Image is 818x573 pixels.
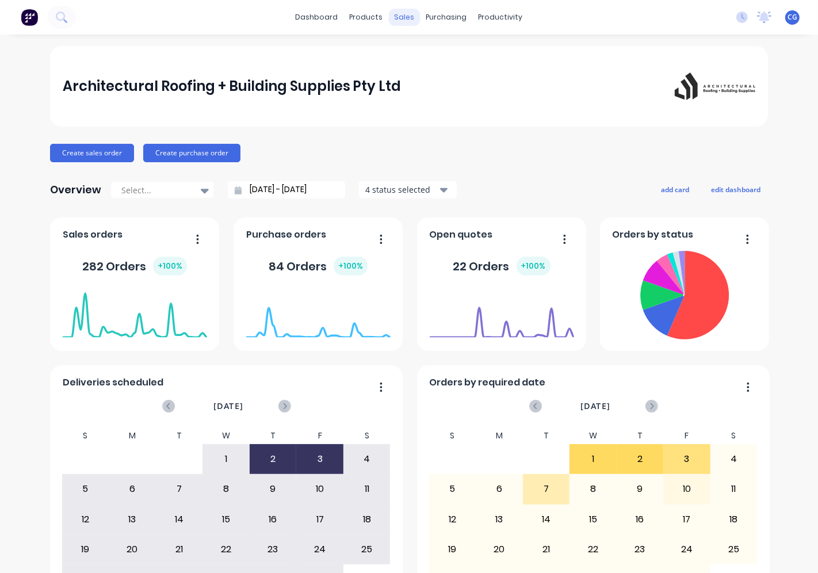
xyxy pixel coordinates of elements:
[50,178,101,201] div: Overview
[143,144,240,162] button: Create purchase order
[297,475,343,503] div: 10
[365,184,438,196] div: 4 status selected
[617,475,663,503] div: 9
[344,505,390,534] div: 18
[711,445,757,473] div: 4
[617,427,664,444] div: T
[570,505,616,534] div: 15
[664,505,710,534] div: 17
[290,9,344,26] a: dashboard
[613,228,694,242] span: Orders by status
[453,257,551,276] div: 22 Orders
[389,9,421,26] div: sales
[156,535,202,564] div: 21
[203,445,249,473] div: 1
[430,475,476,503] div: 5
[523,427,570,444] div: T
[63,75,402,98] div: Architectural Roofing + Building Supplies Pty Ltd
[156,427,203,444] div: T
[109,427,156,444] div: M
[109,535,155,564] div: 20
[617,505,663,534] div: 16
[63,228,123,242] span: Sales orders
[569,427,617,444] div: W
[570,475,616,503] div: 8
[343,427,391,444] div: S
[711,475,757,503] div: 11
[82,257,187,276] div: 282 Orders
[359,181,457,198] button: 4 status selected
[250,535,296,564] div: 23
[617,445,663,473] div: 2
[109,475,155,503] div: 6
[580,400,610,412] span: [DATE]
[213,400,243,412] span: [DATE]
[476,505,522,534] div: 13
[344,445,390,473] div: 4
[344,9,389,26] div: products
[109,505,155,534] div: 13
[297,535,343,564] div: 24
[523,475,569,503] div: 7
[297,505,343,534] div: 17
[523,505,569,534] div: 14
[430,228,493,242] span: Open quotes
[517,257,551,276] div: + 100 %
[421,9,473,26] div: purchasing
[570,445,616,473] div: 1
[710,427,758,444] div: S
[246,228,326,242] span: Purchase orders
[250,427,297,444] div: T
[250,475,296,503] div: 9
[570,535,616,564] div: 22
[788,12,797,22] span: CG
[63,535,109,564] div: 19
[203,535,249,564] div: 22
[296,427,343,444] div: F
[711,535,757,564] div: 25
[297,445,343,473] div: 3
[523,535,569,564] div: 21
[63,505,109,534] div: 12
[664,475,710,503] div: 10
[664,535,710,564] div: 24
[203,475,249,503] div: 8
[156,475,202,503] div: 7
[63,475,109,503] div: 5
[473,9,529,26] div: productivity
[50,144,134,162] button: Create sales order
[344,475,390,503] div: 11
[156,505,202,534] div: 14
[711,505,757,534] div: 18
[617,535,663,564] div: 23
[476,535,522,564] div: 20
[21,9,38,26] img: Factory
[344,535,390,564] div: 25
[202,427,250,444] div: W
[429,427,476,444] div: S
[476,427,523,444] div: M
[153,257,187,276] div: + 100 %
[663,427,710,444] div: F
[334,257,368,276] div: + 100 %
[62,427,109,444] div: S
[430,376,546,389] span: Orders by required date
[664,445,710,473] div: 3
[269,257,368,276] div: 84 Orders
[653,182,697,197] button: add card
[250,445,296,473] div: 2
[250,505,296,534] div: 16
[430,505,476,534] div: 12
[704,182,768,197] button: edit dashboard
[203,505,249,534] div: 15
[675,72,755,101] img: Architectural Roofing + Building Supplies Pty Ltd
[476,475,522,503] div: 6
[430,535,476,564] div: 19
